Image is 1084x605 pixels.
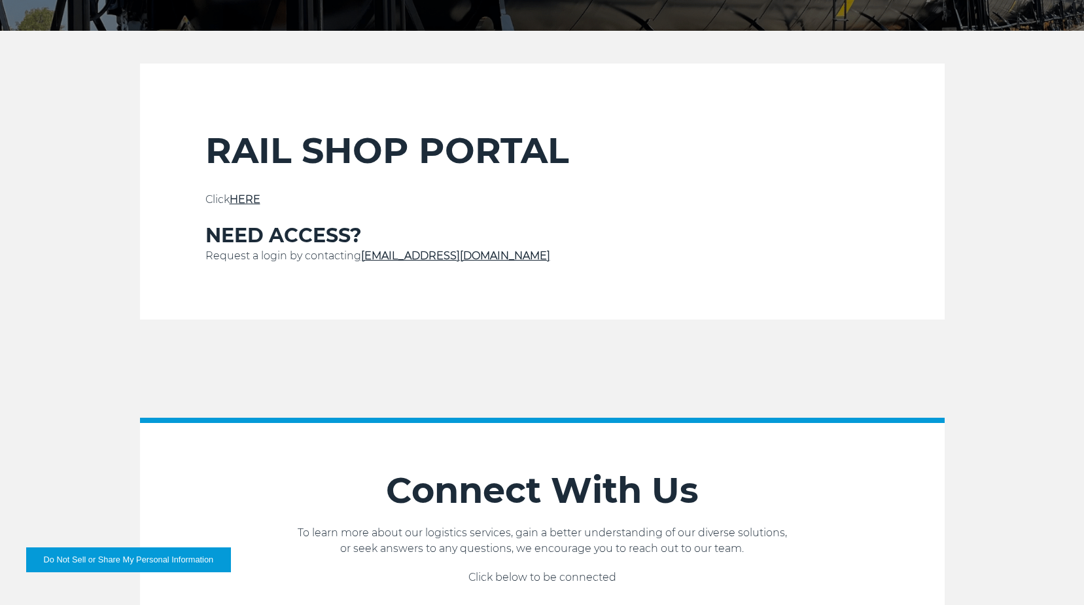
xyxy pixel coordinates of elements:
[205,129,879,172] h2: RAIL SHOP PORTAL
[205,223,879,248] h3: NEED ACCESS?
[140,525,945,557] p: To learn more about our logistics services, gain a better understanding of our diverse solutions,...
[140,570,945,585] p: Click below to be connected
[361,249,550,262] a: [EMAIL_ADDRESS][DOMAIN_NAME]
[140,469,945,512] h2: Connect With Us
[205,192,879,208] p: Click
[26,547,231,572] button: Do Not Sell or Share My Personal Information
[230,193,260,206] a: HERE
[205,248,879,264] p: Request a login by contacting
